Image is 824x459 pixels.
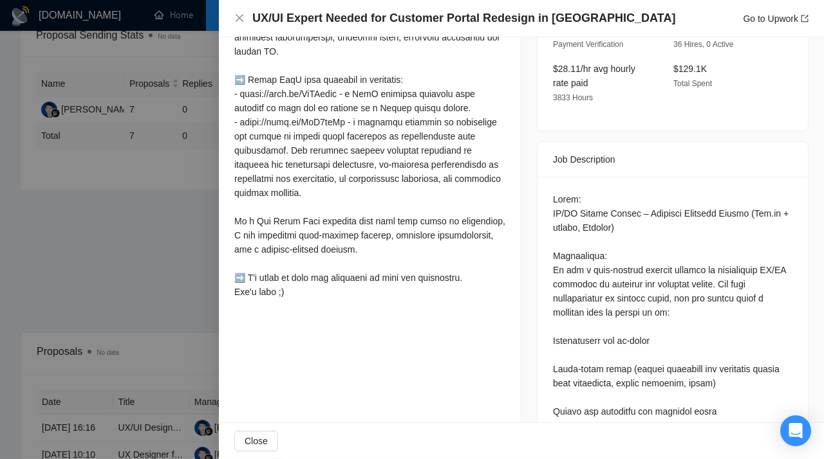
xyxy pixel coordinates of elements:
[553,40,623,49] span: Payment Verification
[801,15,809,22] span: export
[780,415,811,446] div: Open Intercom Messenger
[553,64,635,88] span: $28.11/hr avg hourly rate paid
[234,431,278,451] button: Close
[234,13,245,23] span: close
[673,79,712,88] span: Total Spent
[245,434,268,448] span: Close
[673,64,707,74] span: $129.1K
[553,142,792,177] div: Job Description
[252,10,675,26] h4: UX/UI Expert Needed for Customer Portal Redesign in [GEOGRAPHIC_DATA]
[553,93,593,102] span: 3833 Hours
[743,14,809,24] a: Go to Upworkexport
[673,40,733,49] span: 36 Hires, 0 Active
[234,13,245,24] button: Close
